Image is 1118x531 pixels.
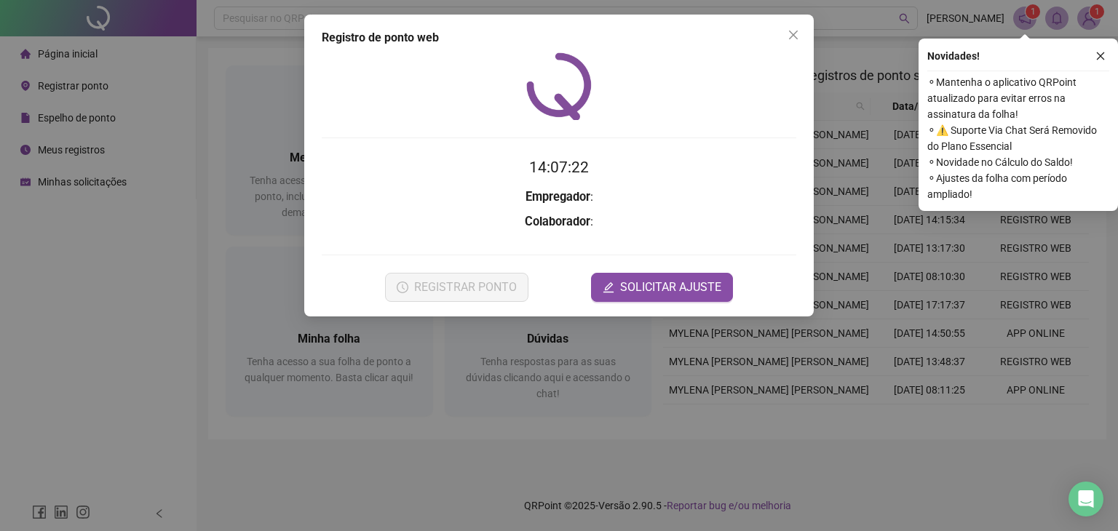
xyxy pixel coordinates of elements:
h3: : [322,212,796,231]
span: ⚬ ⚠️ Suporte Via Chat Será Removido do Plano Essencial [927,122,1109,154]
button: editSOLICITAR AJUSTE [591,273,733,302]
time: 14:07:22 [529,159,589,176]
span: Novidades ! [927,48,980,64]
span: ⚬ Ajustes da folha com período ampliado! [927,170,1109,202]
strong: Empregador [526,190,590,204]
span: ⚬ Mantenha o aplicativo QRPoint atualizado para evitar erros na assinatura da folha! [927,74,1109,122]
span: SOLICITAR AJUSTE [620,279,721,296]
span: ⚬ Novidade no Cálculo do Saldo! [927,154,1109,170]
div: Registro de ponto web [322,29,796,47]
strong: Colaborador [525,215,590,228]
div: Open Intercom Messenger [1069,482,1103,516]
h3: : [322,188,796,207]
button: Close [782,23,805,47]
span: close [1095,51,1106,61]
img: QRPoint [526,52,592,120]
span: edit [603,282,614,293]
button: REGISTRAR PONTO [385,273,528,302]
span: close [788,29,799,41]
